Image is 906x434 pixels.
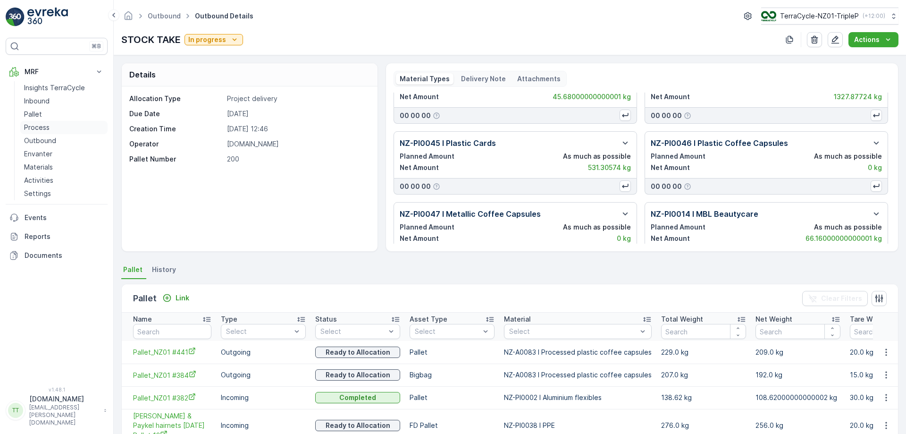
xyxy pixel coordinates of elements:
p: 531.30574 kg [588,163,631,172]
p: Clear Filters [821,294,862,303]
p: Select [509,327,637,336]
button: Completed [315,392,400,403]
p: As much as possible [814,152,882,161]
p: Creation Time [129,124,223,134]
a: Settings [20,187,108,200]
div: Help Tooltip Icon [433,183,440,190]
p: [DATE] 12:46 [227,124,368,134]
p: 66.16000000000001 kg [805,234,882,243]
p: Inbound [24,96,50,106]
td: Pallet [405,341,499,364]
td: 229.0 kg [656,341,751,364]
a: Process [20,121,108,134]
p: 00 00 00 [400,111,431,120]
p: Planned Amount [400,222,454,232]
td: Outgoing [216,364,310,386]
p: Pallet [24,110,42,119]
button: Ready to Allocation [315,369,400,381]
p: Ready to Allocation [326,421,390,430]
a: Reports [6,227,108,246]
p: Net Amount [651,92,690,102]
p: Net Amount [400,163,439,172]
button: Ready to Allocation [315,347,400,358]
p: Net Amount [651,163,690,172]
button: In progress [185,34,243,45]
input: Search [133,324,211,339]
a: Insights TerraCycle [20,81,108,94]
p: Reports [25,232,104,241]
p: Process [24,123,50,132]
p: TerraCycle-NZ01-TripleP [780,11,859,21]
a: Pallet [20,108,108,121]
p: [DOMAIN_NAME] [227,139,368,149]
a: Inbound [20,94,108,108]
p: Operator [129,139,223,149]
p: 00 00 00 [651,182,682,191]
p: Planned Amount [651,152,705,161]
p: 45.68000000000001 kg [553,92,631,102]
button: TT[DOMAIN_NAME][EMAIL_ADDRESS][PERSON_NAME][DOMAIN_NAME] [6,394,108,426]
button: MRF [6,62,108,81]
td: 209.0 kg [751,341,845,364]
div: TT [8,403,23,418]
p: Delivery Note [461,74,506,84]
p: As much as possible [563,152,631,161]
p: Ready to Allocation [326,348,390,357]
p: Actions [854,35,880,44]
p: ( +12:00 ) [863,12,885,20]
button: TerraCycle-NZ01-TripleP(+12:00) [761,8,898,25]
p: NZ-PI0046 I Plastic Coffee Capsules [651,137,788,149]
p: 0 kg [868,163,882,172]
span: Pallet [123,265,143,274]
p: Net Amount [400,234,439,243]
a: Outbound [20,134,108,147]
p: Pallet Number [129,154,223,164]
td: Pallet [405,386,499,409]
input: Search [755,324,840,339]
input: Search [661,324,746,339]
img: logo_light-DOdMpM7g.png [27,8,68,26]
a: Envanter [20,147,108,161]
div: Help Tooltip Icon [684,183,691,190]
p: Total Weight [661,315,703,324]
p: Activities [24,176,53,185]
p: ⌘B [92,43,101,50]
p: In progress [188,35,226,44]
a: Events [6,208,108,227]
p: Settings [24,189,51,198]
p: 00 00 00 [400,182,431,191]
a: Materials [20,161,108,174]
p: Planned Amount [400,152,454,161]
p: 0 kg [617,234,631,243]
a: Pallet_NZ01 #384 [133,370,211,380]
p: MRF [25,67,89,77]
p: Pallet [133,292,157,305]
p: Net Amount [651,234,690,243]
p: Details [129,69,156,80]
p: Link [176,293,189,303]
td: NZ-PI0002 I Aluminium flexibles [499,386,656,409]
p: STOCK TAKE [121,33,181,47]
p: NZ-PI0014 I MBL Beautycare [651,208,758,220]
button: Clear Filters [802,291,868,306]
a: Pallet_NZ01 #441 [133,347,211,357]
a: Activities [20,174,108,187]
p: Envanter [24,149,52,159]
p: Planned Amount [651,222,705,232]
p: Due Date [129,109,223,119]
p: Events [25,213,104,222]
p: Tare Weight [850,315,889,324]
span: History [152,265,176,274]
p: Status [315,315,337,324]
td: Bigbag [405,364,499,386]
p: Asset Type [410,315,447,324]
p: Project delivery [227,94,368,103]
p: [DATE] [227,109,368,119]
a: Documents [6,246,108,265]
div: Help Tooltip Icon [684,112,691,119]
p: Allocation Type [129,94,223,103]
a: Pallet_NZ01 #382 [133,393,211,403]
